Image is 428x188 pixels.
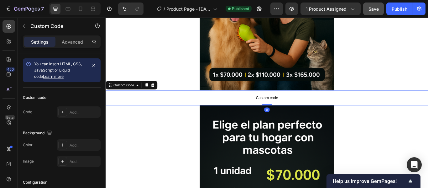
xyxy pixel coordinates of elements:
[62,39,83,45] p: Advanced
[23,129,53,137] div: Background
[306,6,347,12] span: 1 product assigned
[23,109,32,115] div: Code
[386,3,413,15] button: Publish
[43,74,64,79] a: Learn more
[407,157,422,172] div: Open Intercom Messenger
[300,3,361,15] button: 1 product assigned
[363,3,384,15] button: Save
[392,6,407,12] div: Publish
[41,5,44,13] p: 7
[118,3,144,15] div: Undo/Redo
[23,142,33,148] div: Color
[70,142,99,148] div: Add...
[368,6,379,12] span: Save
[31,39,49,45] p: Settings
[106,18,428,188] iframe: Design area
[6,67,15,72] div: 450
[185,105,191,110] div: 0
[34,62,82,79] span: You can insert HTML, CSS, JavaScript or Liquid code
[23,180,47,185] div: Configuration
[164,6,165,12] span: /
[70,110,99,115] div: Add...
[70,159,99,164] div: Add...
[333,178,407,184] span: Help us improve GemPages!
[23,95,46,100] div: Custom code
[166,6,211,12] span: Product Page - [DATE] 01:16:35
[333,177,414,185] button: Show survey - Help us improve GemPages!
[5,115,15,120] div: Beta
[23,158,34,164] div: Image
[3,3,47,15] button: 7
[30,22,84,30] p: Custom Code
[232,6,249,12] span: Published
